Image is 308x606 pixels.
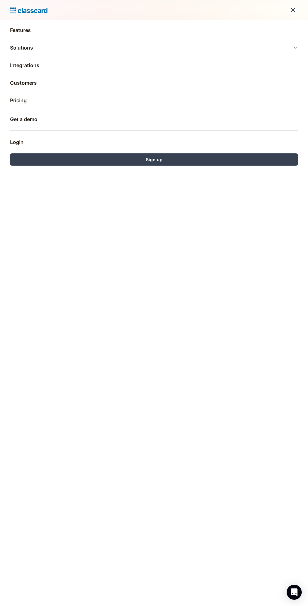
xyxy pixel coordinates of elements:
[10,75,298,90] a: Customers
[285,3,298,18] div: menu
[10,112,298,127] a: Get a demo
[10,135,298,150] a: Login
[146,156,162,163] div: Sign up
[10,40,298,55] div: Solutions
[10,23,298,38] a: Features
[10,153,298,166] a: Sign up
[10,6,47,14] a: home
[287,585,302,600] div: Open Intercom Messenger
[10,93,298,108] a: Pricing
[10,44,33,51] div: Solutions
[10,58,298,73] a: Integrations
